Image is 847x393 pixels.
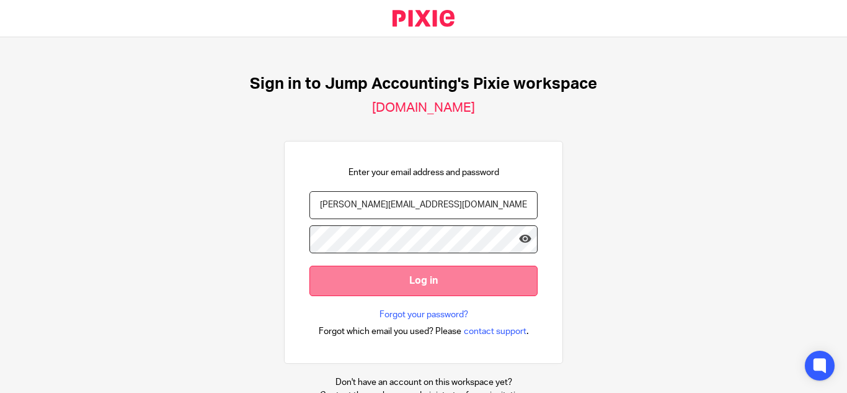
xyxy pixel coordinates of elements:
[309,191,538,219] input: name@example.com
[319,324,529,338] div: .
[348,166,499,179] p: Enter your email address and password
[319,325,461,338] span: Forgot which email you used? Please
[309,266,538,296] input: Log in
[372,100,475,116] h2: [DOMAIN_NAME]
[464,325,526,338] span: contact support
[250,75,597,94] h1: Sign in to Jump Accounting's Pixie workspace
[320,376,527,389] p: Don't have an account on this workspace yet?
[379,309,468,321] a: Forgot your password?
